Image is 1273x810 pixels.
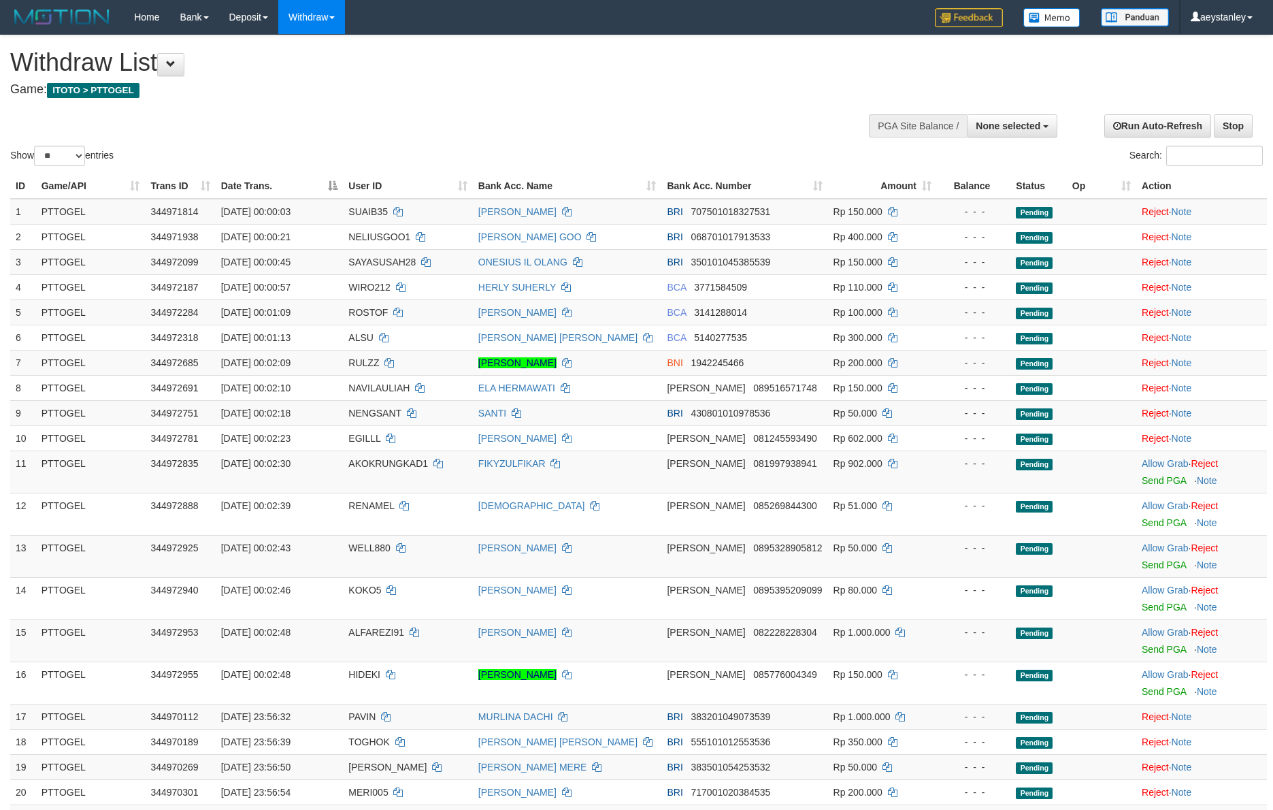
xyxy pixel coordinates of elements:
[1142,644,1186,655] a: Send PGA
[833,257,882,268] span: Rp 150.000
[1016,585,1053,597] span: Pending
[667,307,686,318] span: BCA
[348,627,404,638] span: ALFAREZI91
[478,307,557,318] a: [PERSON_NAME]
[1136,274,1267,299] td: ·
[1016,383,1053,395] span: Pending
[1142,500,1191,511] span: ·
[1172,206,1192,217] a: Note
[691,408,770,419] span: Copy 430801010978536 to clipboard
[1136,224,1267,249] td: ·
[343,174,473,199] th: User ID: activate to sort column ascending
[833,231,882,242] span: Rp 400.000
[1136,325,1267,350] td: ·
[1136,704,1267,729] td: ·
[1142,627,1191,638] span: ·
[1142,711,1169,722] a: Reject
[942,583,1005,597] div: - - -
[942,710,1005,724] div: - - -
[221,458,291,469] span: [DATE] 00:02:30
[935,8,1003,27] img: Feedback.jpg
[667,282,686,293] span: BCA
[1197,644,1217,655] a: Note
[221,408,291,419] span: [DATE] 00:02:18
[47,83,139,98] span: ITOTO > PTTOGEL
[150,627,198,638] span: 344972953
[1016,459,1053,470] span: Pending
[478,206,557,217] a: [PERSON_NAME]
[36,299,146,325] td: PTTOGEL
[1142,542,1188,553] a: Allow Grab
[478,787,557,798] a: [PERSON_NAME]
[221,585,291,596] span: [DATE] 00:02:46
[348,282,390,293] span: WIRO212
[1067,174,1136,199] th: Op: activate to sort column ascending
[667,408,682,419] span: BRI
[36,174,146,199] th: Game/API: activate to sort column ascending
[221,332,291,343] span: [DATE] 00:01:13
[1104,114,1211,137] a: Run Auto-Refresh
[221,282,291,293] span: [DATE] 00:00:57
[34,146,85,166] select: Showentries
[942,331,1005,344] div: - - -
[1142,542,1191,553] span: ·
[221,433,291,444] span: [DATE] 00:02:23
[478,257,567,268] a: ONESIUS IL OLANG
[753,669,816,680] span: Copy 085776004349 to clipboard
[942,499,1005,513] div: - - -
[10,274,36,299] td: 4
[667,500,745,511] span: [PERSON_NAME]
[691,231,770,242] span: Copy 068701017913533 to clipboard
[150,357,198,368] span: 344972685
[942,306,1005,319] div: - - -
[694,307,747,318] span: Copy 3141288014 to clipboard
[667,206,682,217] span: BRI
[1142,669,1191,680] span: ·
[1172,231,1192,242] a: Note
[348,736,389,747] span: TOGHOK
[1142,282,1169,293] a: Reject
[1172,736,1192,747] a: Note
[1142,357,1169,368] a: Reject
[1172,711,1192,722] a: Note
[1142,787,1169,798] a: Reject
[36,662,146,704] td: PTTOGEL
[348,383,410,393] span: NAVILAULIAH
[942,356,1005,370] div: - - -
[150,383,198,393] span: 344972691
[478,282,556,293] a: HERLY SUHERLY
[1197,686,1217,697] a: Note
[10,249,36,274] td: 3
[1136,350,1267,375] td: ·
[667,711,682,722] span: BRI
[1197,475,1217,486] a: Note
[1142,560,1186,570] a: Send PGA
[10,224,36,249] td: 2
[10,325,36,350] td: 6
[667,627,745,638] span: [PERSON_NAME]
[667,669,745,680] span: [PERSON_NAME]
[473,174,662,199] th: Bank Acc. Name: activate to sort column ascending
[1142,231,1169,242] a: Reject
[1016,282,1053,294] span: Pending
[1142,332,1169,343] a: Reject
[1191,585,1218,596] a: Reject
[221,307,291,318] span: [DATE] 00:01:09
[150,585,198,596] span: 344972940
[10,83,835,97] h4: Game:
[36,535,146,577] td: PTTOGEL
[667,231,682,242] span: BRI
[967,114,1057,137] button: None selected
[691,257,770,268] span: Copy 350101045385539 to clipboard
[667,257,682,268] span: BRI
[1016,207,1053,218] span: Pending
[150,231,198,242] span: 344971938
[753,542,822,553] span: Copy 0895328905812 to clipboard
[221,257,291,268] span: [DATE] 00:00:45
[1172,433,1192,444] a: Note
[942,541,1005,555] div: - - -
[216,174,344,199] th: Date Trans.: activate to sort column descending
[942,381,1005,395] div: - - -
[348,357,379,368] span: RULZZ
[478,542,557,553] a: [PERSON_NAME]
